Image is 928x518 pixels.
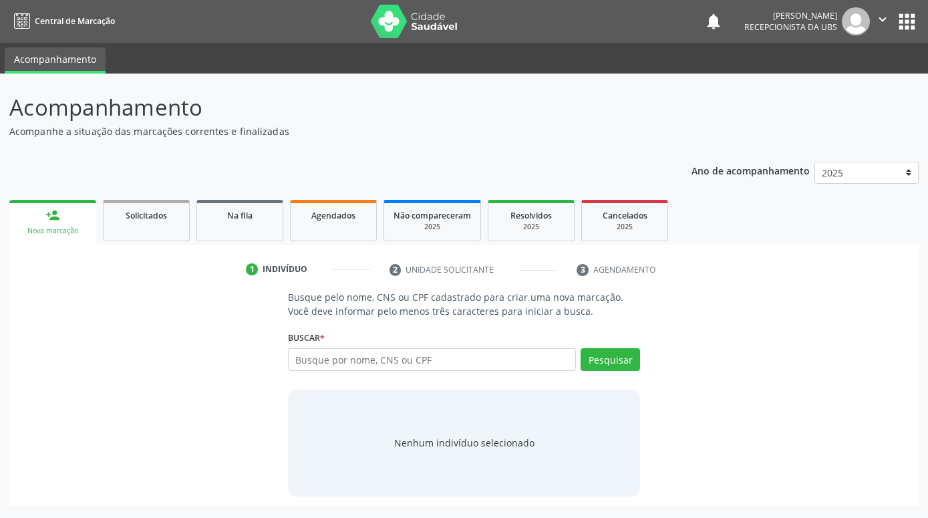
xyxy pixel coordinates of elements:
[227,210,253,221] span: Na fila
[311,210,355,221] span: Agendados
[9,124,646,138] p: Acompanhe a situação das marcações correntes e finalizadas
[246,263,258,275] div: 1
[581,348,640,371] button: Pesquisar
[9,10,115,32] a: Central de Marcação
[744,10,837,21] div: [PERSON_NAME]
[895,10,919,33] button: apps
[744,21,837,33] span: Recepcionista da UBS
[842,7,870,35] img: img
[704,12,723,31] button: notifications
[691,162,810,178] p: Ano de acompanhamento
[510,210,552,221] span: Resolvidos
[591,222,658,232] div: 2025
[35,15,115,27] span: Central de Marcação
[45,208,60,223] div: person_add
[126,210,167,221] span: Solicitados
[498,222,565,232] div: 2025
[288,348,576,371] input: Busque por nome, CNS ou CPF
[394,210,471,221] span: Não compareceram
[288,290,640,318] p: Busque pelo nome, CNS ou CPF cadastrado para criar uma nova marcação. Você deve informar pelo men...
[263,263,307,275] div: Indivíduo
[875,12,890,27] i: 
[288,328,325,348] label: Buscar
[394,436,534,450] div: Nenhum indivíduo selecionado
[5,47,106,74] a: Acompanhamento
[870,7,895,35] button: 
[603,210,647,221] span: Cancelados
[394,222,471,232] div: 2025
[19,226,87,236] div: Nova marcação
[9,91,646,124] p: Acompanhamento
